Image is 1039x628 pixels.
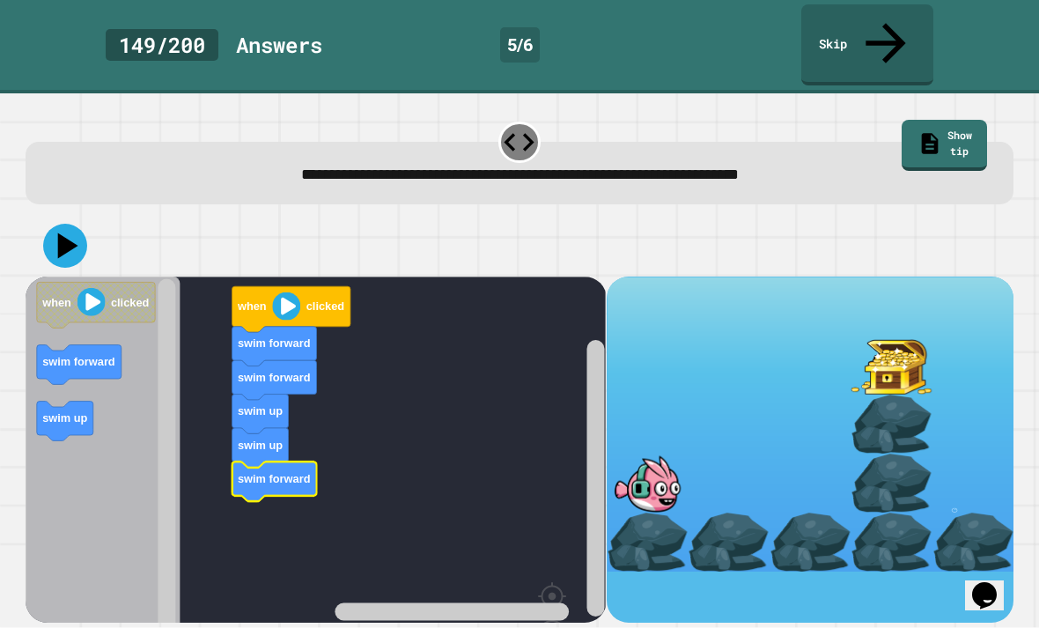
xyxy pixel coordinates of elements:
text: swim forward [238,371,311,384]
a: Show tip [902,120,987,171]
text: swim forward [238,336,311,350]
div: Answer s [236,29,322,61]
text: swim forward [43,355,116,368]
text: swim up [238,404,283,417]
div: 5 / 6 [500,27,540,63]
iframe: chat widget [965,558,1021,610]
div: 149 / 200 [106,29,218,61]
a: Skip [801,4,933,85]
text: swim up [238,438,283,451]
text: clicked [306,299,344,313]
text: swim forward [238,472,311,485]
div: Blockly Workspace [26,277,606,623]
text: clicked [111,295,149,308]
text: when [237,299,267,313]
text: when [42,295,72,308]
text: swim up [43,411,88,425]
